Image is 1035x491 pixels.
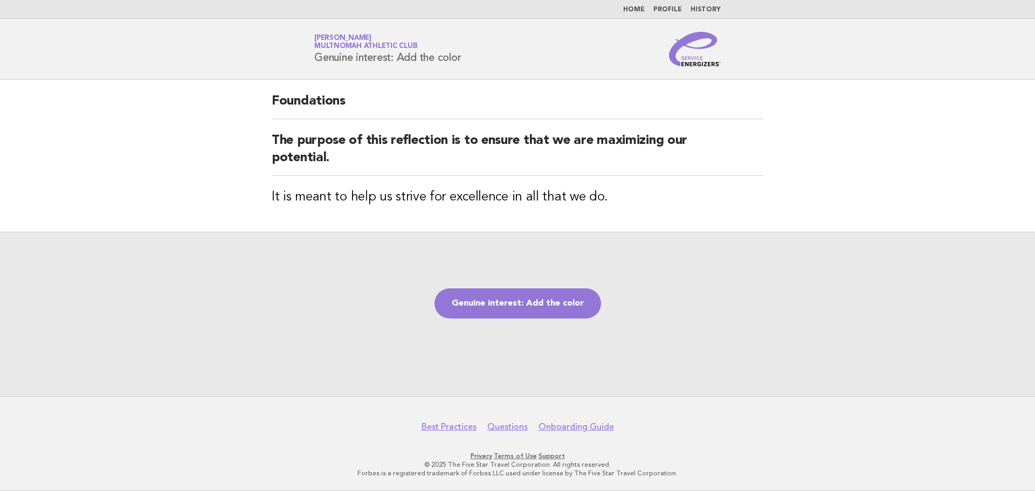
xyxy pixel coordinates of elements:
h2: Foundations [272,93,763,119]
a: Best Practices [422,421,477,432]
a: Questions [487,421,528,432]
h1: Genuine interest: Add the color [314,35,461,63]
h2: The purpose of this reflection is to ensure that we are maximizing our potential. [272,132,763,176]
a: [PERSON_NAME]Multnomah Athletic Club [314,34,417,50]
a: Privacy [471,452,492,460]
a: History [691,6,721,13]
a: Profile [653,6,682,13]
a: Onboarding Guide [539,421,614,432]
a: Support [539,452,565,460]
a: Terms of Use [494,452,537,460]
h3: It is meant to help us strive for excellence in all that we do. [272,189,763,206]
p: Forbes is a registered trademark of Forbes LLC used under license by The Five Star Travel Corpora... [188,469,847,478]
a: Home [623,6,645,13]
a: Genuine interest: Add the color [434,288,601,319]
p: · · [188,452,847,460]
p: © 2025 The Five Star Travel Corporation. All rights reserved. [188,460,847,469]
span: Multnomah Athletic Club [314,43,417,50]
img: Service Energizers [669,32,721,66]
